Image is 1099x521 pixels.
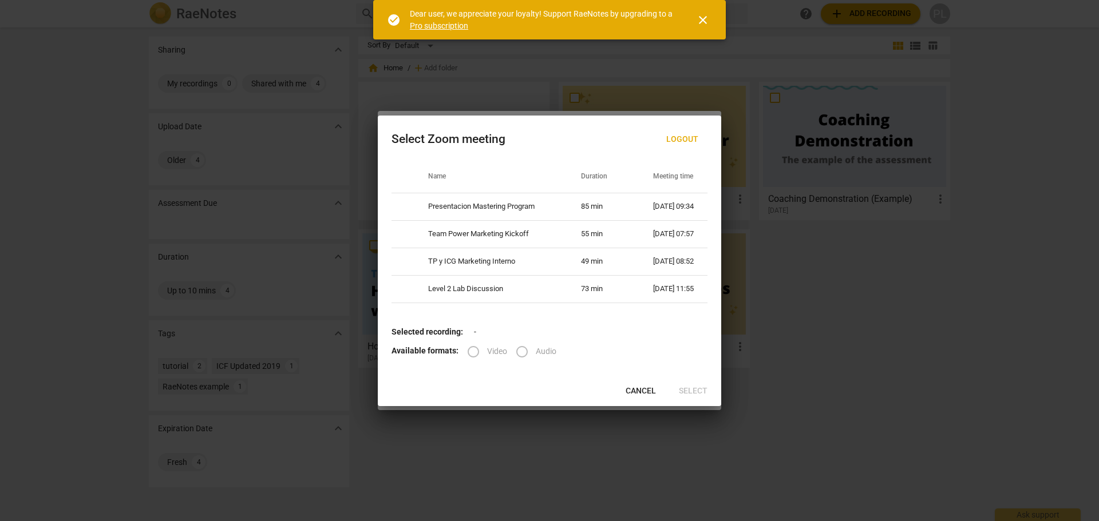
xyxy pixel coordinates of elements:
span: Video [487,345,507,357]
th: Name [414,161,567,193]
div: File type [468,346,566,355]
th: Meeting time [639,161,707,193]
th: Duration [567,161,639,193]
b: Selected recording: [392,327,463,336]
span: Audio [536,345,556,357]
button: Cancel [616,381,665,401]
span: check_circle [387,13,401,27]
td: [DATE] 09:34 [639,193,707,221]
td: [DATE] 11:55 [639,276,707,303]
td: 49 min [567,248,639,276]
td: TP y ICG Marketing Interno [414,248,567,276]
td: 73 min [567,276,639,303]
span: Cancel [626,385,656,397]
div: Dear user, we appreciate your loyalty! Support RaeNotes by upgrading to a [410,8,675,31]
div: Select Zoom meeting [392,132,505,146]
td: [DATE] 08:52 [639,248,707,276]
span: Logout [666,134,698,145]
td: [DATE] 07:57 [639,221,707,248]
b: Available formats: [392,346,458,355]
p: - [392,326,707,338]
td: Presentacion Mastering Program [414,193,567,221]
button: Logout [657,129,707,150]
button: Close [689,6,717,34]
td: 85 min [567,193,639,221]
a: Pro subscription [410,21,468,30]
span: close [696,13,710,27]
td: 55 min [567,221,639,248]
td: Level 2 Lab Discussion [414,276,567,303]
td: Team Power Marketing Kickoff [414,221,567,248]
